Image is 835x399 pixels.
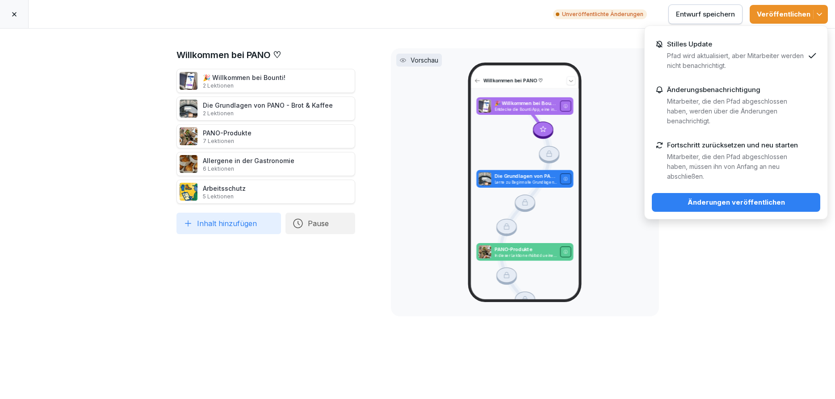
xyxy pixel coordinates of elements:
div: Veröffentlichen [757,9,821,19]
div: Die Grundlagen von PANO - Brot & Kaffee [203,101,333,117]
p: Unveröffentlichte Änderungen [553,9,647,19]
h1: Willkommen bei PANO ♡ [176,48,355,62]
p: Stilles Update [667,40,712,48]
div: Arbeitsschutz [203,184,246,200]
div: 🎉 Willkommen bei Bounti!2 Lektionen [176,69,355,93]
p: 5 Lektionen [203,193,246,200]
p: Mitarbeiter, die den Pfad abgeschlossen haben, werden über die Änderungen benachrichtigt. [667,97,804,126]
div: Arbeitsschutz5 Lektionen [176,180,355,204]
img: b4eu0mai1tdt6ksd7nlke1so.png [478,100,491,113]
div: Allergene in der Gastronomie [203,156,294,172]
div: Änderungen veröffentlichen [659,197,813,207]
p: Fortschritt zurücksetzen und neu starten [667,141,798,149]
p: 6 Lektionen [203,165,294,172]
img: z8wtq80pnbex65ovlopx9kse.png [180,155,197,173]
div: Entwurf speichern [676,9,735,19]
p: Entdecke die Bounti App, eine innovative Lernplattform, die dir flexibles und unterhaltsames Lern... [494,107,557,112]
img: ud0fabter9ckpp17kgq0fo20.png [180,127,197,145]
p: Vorschau [411,55,438,65]
p: PANO-Produkte [494,246,557,253]
button: Pause [285,213,355,234]
p: Willkommen bei PANO ♡ [483,77,564,84]
img: i5ku8huejusdnph52mw20wcr.png [180,100,197,118]
div: PANO-Produkte [203,128,252,145]
div: Allergene in der Gastronomie6 Lektionen [176,152,355,176]
p: 🎉 Willkommen bei Bounti! [494,100,557,107]
img: bgsrfyvhdm6180ponve2jajk.png [180,183,197,201]
p: 7 Lektionen [203,138,252,145]
button: Entwurf speichern [668,4,743,24]
img: b4eu0mai1tdt6ksd7nlke1so.png [180,72,197,90]
p: In dieser Lektion erhältst du einen Überblick über die PANO-Produkte. Die Zubereitung lernst du s... [494,253,557,258]
button: Veröffentlichen [750,5,828,24]
div: Die Grundlagen von PANO - Brot & Kaffee2 Lektionen [176,97,355,121]
p: 2 Lektionen [203,110,333,117]
img: i5ku8huejusdnph52mw20wcr.png [478,172,491,186]
img: ud0fabter9ckpp17kgq0fo20.png [478,245,491,259]
p: Pfad wird aktualisiert, aber Mitarbeiter werden nicht benachrichtigt. [667,51,804,71]
p: Änderungsbenachrichtigung [667,86,760,94]
div: 🎉 Willkommen bei Bounti! [203,73,285,89]
p: Die Grundlagen von PANO - Brot & Kaffee [494,173,557,180]
button: Inhalt hinzufügen [176,213,281,234]
p: Lerne zu Beginn alle Grundlagen über PANO. [494,180,557,185]
div: PANO-Produkte7 Lektionen [176,124,355,148]
button: Änderungen veröffentlichen [652,193,820,212]
p: Mitarbeiter, die den Pfad abgeschlossen haben, müssen ihn von Anfang an neu abschließen. [667,152,804,181]
p: 2 Lektionen [203,82,285,89]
